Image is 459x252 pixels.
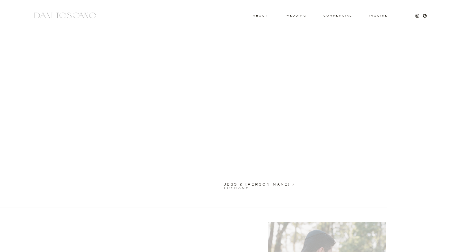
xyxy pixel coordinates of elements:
[253,14,266,17] a: About
[369,14,388,17] a: Inquire
[286,14,306,17] a: wedding
[224,183,319,185] a: jess & [PERSON_NAME] / tuscany
[323,14,352,17] a: commercial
